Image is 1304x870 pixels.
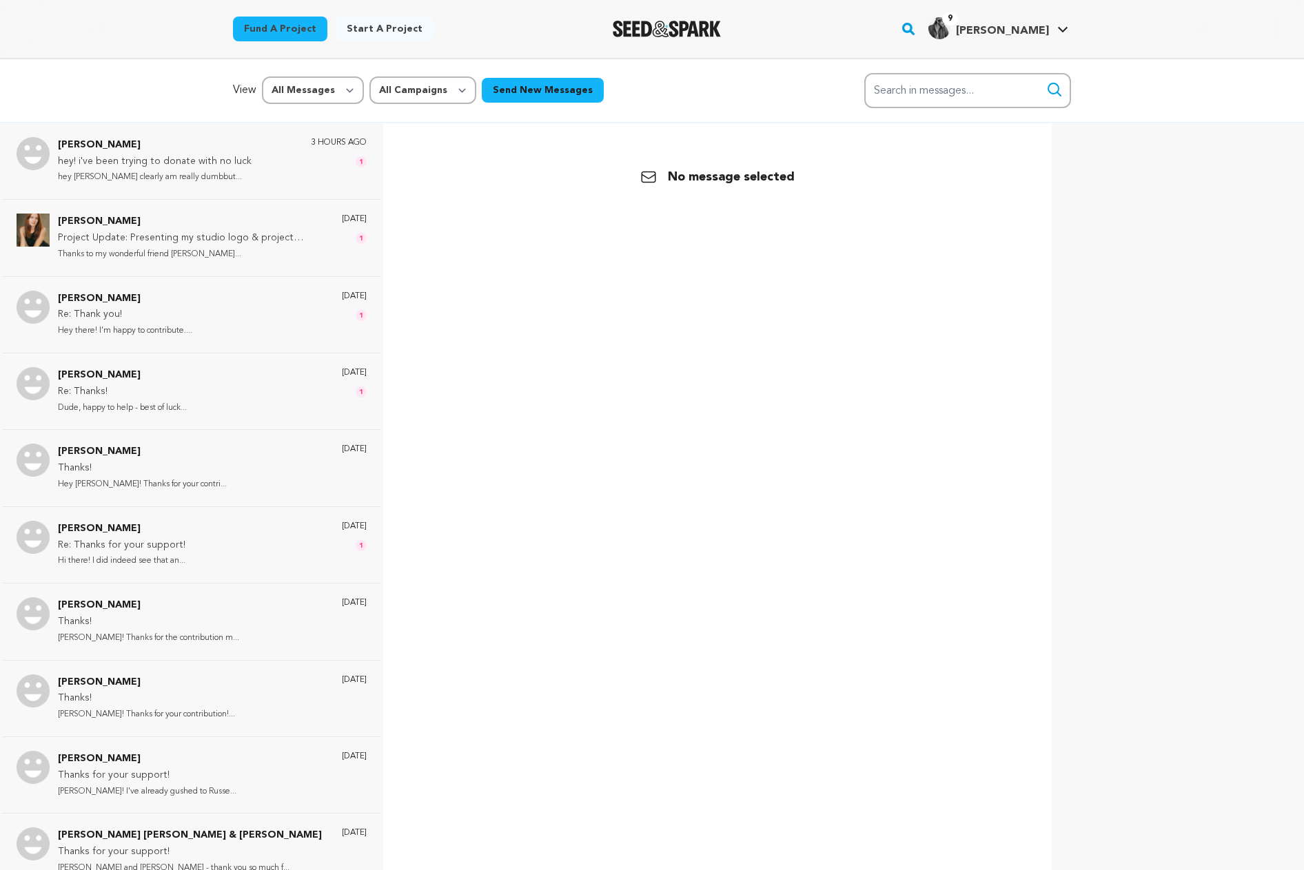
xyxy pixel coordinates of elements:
[17,214,50,247] img: Cerridwyn McCaffrey Photo
[58,154,252,170] p: hey! i've been trying to donate with no luck
[342,444,367,455] p: [DATE]
[336,17,434,41] a: Start a project
[58,521,185,537] p: [PERSON_NAME]
[17,521,50,554] img: Julie Koellner Photo
[956,25,1049,37] span: [PERSON_NAME]
[928,17,1049,39] div: Amos David M.'s Profile
[17,367,50,400] img: Brendan Bond Photo
[58,169,252,185] p: hey [PERSON_NAME] clearly am really dumbbut...
[17,597,50,630] img: Kyle Cockayne Photo
[342,597,367,608] p: [DATE]
[58,137,252,154] p: [PERSON_NAME]
[342,827,367,838] p: [DATE]
[926,14,1071,43] span: Amos David M.'s Profile
[58,477,227,493] p: Hey [PERSON_NAME]! Thanks for your contri...
[58,400,187,416] p: Dude, happy to help - best of luck...
[356,386,367,397] span: 1
[342,367,367,378] p: [DATE]
[58,247,328,262] p: Thanks to my wonderful friend [PERSON_NAME]...
[17,444,50,477] img: Elliott U. Photo
[58,307,192,323] p: Re: Thank you!
[864,73,1071,108] input: Search in messages...
[233,17,327,41] a: Fund a project
[356,310,367,321] span: 1
[58,537,185,554] p: Re: Thanks for your support!
[311,137,367,148] p: 3 hours ago
[613,21,721,37] a: Seed&Spark Homepage
[58,444,227,460] p: [PERSON_NAME]
[58,674,235,691] p: [PERSON_NAME]
[342,521,367,532] p: [DATE]
[17,137,50,170] img: MacMillan Bethany Photo
[58,630,239,646] p: [PERSON_NAME]! Thanks for the contribution m...
[58,230,328,247] p: Project Update: Presenting my studio logo & project updates!
[58,614,239,630] p: Thanks!
[58,784,236,800] p: [PERSON_NAME]! I've already gushed to Russe...
[342,214,367,225] p: [DATE]
[356,233,367,244] span: 1
[942,12,958,25] span: 9
[58,844,322,860] p: Thanks for your support!
[640,167,795,187] p: No message selected
[342,674,367,685] p: [DATE]
[58,291,192,307] p: [PERSON_NAME]
[342,291,367,302] p: [DATE]
[58,553,185,569] p: Hi there! I did indeed see that an...
[233,82,256,99] p: View
[17,291,50,324] img: Jessica McGowan Photo
[58,323,192,339] p: Hey there! I’m happy to contribute....
[17,751,50,784] img: Nancy Garrett Photo
[58,707,235,723] p: [PERSON_NAME]! Thanks for your contribution!...
[58,597,239,614] p: [PERSON_NAME]
[58,751,236,767] p: [PERSON_NAME]
[58,367,187,384] p: [PERSON_NAME]
[926,14,1071,39] a: Amos David M.'s Profile
[58,767,236,784] p: Thanks for your support!
[342,751,367,762] p: [DATE]
[17,827,50,860] img: Lisa Bill & Anderson Photo
[58,827,322,844] p: [PERSON_NAME] [PERSON_NAME] & [PERSON_NAME]
[58,384,187,400] p: Re: Thanks!
[58,214,328,230] p: [PERSON_NAME]
[482,78,604,103] button: Send New Messages
[17,674,50,707] img: white luke Photo
[58,460,227,477] p: Thanks!
[356,156,367,167] span: 1
[58,690,235,707] p: Thanks!
[928,17,950,39] img: 1fc06f87e5436d39.jpg
[356,540,367,551] span: 1
[613,21,721,37] img: Seed&Spark Logo Dark Mode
